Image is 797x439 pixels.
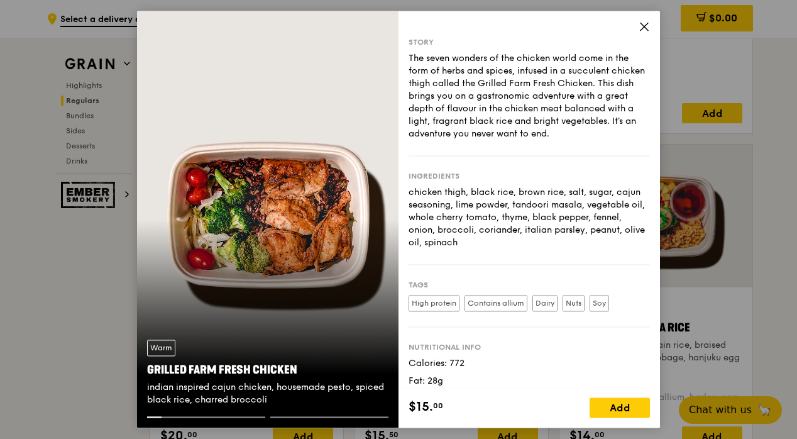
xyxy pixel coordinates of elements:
label: Contains allium [464,295,527,311]
div: Warm [147,340,175,357]
label: High protein [409,295,459,311]
div: chicken thigh, black rice, brown rice, salt, sugar, cajun seasoning, lime powder, tandoori masala... [409,186,650,249]
div: Ingredients [409,171,650,181]
div: Add [590,398,650,418]
div: Story [409,37,650,47]
div: Nutritional info [409,342,650,352]
label: Dairy [532,295,558,311]
label: Soy [590,295,609,311]
span: $15. [409,398,433,417]
div: indian inspired cajun chicken, housemade pesto, spiced black rice, charred broccoli [147,382,388,407]
label: Nuts [563,295,585,311]
div: The seven wonders of the chicken world come in the form of herbs and spices, infused in a succule... [409,52,650,140]
div: Calories: 772 [409,357,650,370]
span: 00 [433,401,443,411]
div: Tags [409,280,650,290]
div: Grilled Farm Fresh Chicken [147,362,388,379]
div: Fat: 28g [409,375,650,387]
